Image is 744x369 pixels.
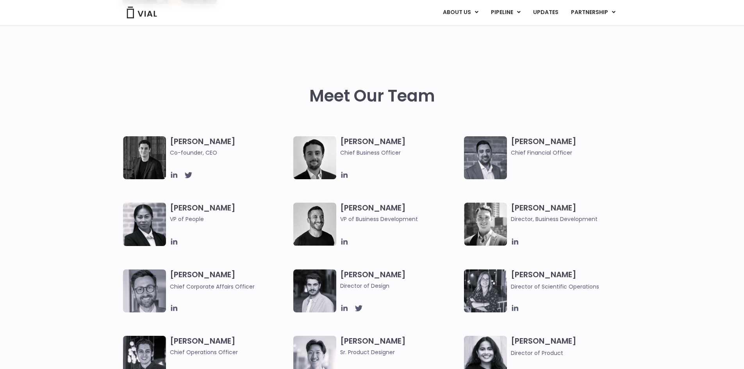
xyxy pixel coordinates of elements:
[511,283,599,291] span: Director of Scientific Operations
[565,6,622,19] a: PARTNERSHIPMenu Toggle
[170,348,290,357] span: Chief Operations Officer
[340,269,460,290] h3: [PERSON_NAME]
[511,136,631,157] h3: [PERSON_NAME]
[309,87,435,105] h2: Meet Our Team
[123,136,166,179] img: A black and white photo of a man in a suit attending a Summit.
[170,269,290,291] h3: [PERSON_NAME]
[340,348,460,357] span: Sr. Product Designer
[170,136,290,157] h3: [PERSON_NAME]
[511,148,631,157] span: Chief Financial Officer
[527,6,564,19] a: UPDATES
[340,336,460,357] h3: [PERSON_NAME]
[340,136,460,157] h3: [PERSON_NAME]
[464,203,507,246] img: A black and white photo of a smiling man in a suit at ARVO 2023.
[511,349,563,357] span: Director of Product
[170,336,290,357] h3: [PERSON_NAME]
[123,203,166,246] img: Catie
[340,215,460,223] span: VP of Business Development
[511,336,631,357] h3: [PERSON_NAME]
[170,148,290,157] span: Co-founder, CEO
[293,136,336,179] img: A black and white photo of a man in a suit holding a vial.
[293,203,336,246] img: A black and white photo of a man smiling.
[340,203,460,223] h3: [PERSON_NAME]
[464,269,507,312] img: Headshot of smiling woman named Sarah
[126,7,157,18] img: Vial Logo
[340,148,460,157] span: Chief Business Officer
[511,215,631,223] span: Director, Business Development
[340,282,460,290] span: Director of Design
[485,6,526,19] a: PIPELINEMenu Toggle
[437,6,484,19] a: ABOUT USMenu Toggle
[170,283,255,291] span: Chief Corporate Affairs Officer
[293,269,336,312] img: Headshot of smiling man named Albert
[170,215,290,223] span: VP of People
[123,269,166,312] img: Paolo-M
[511,203,631,223] h3: [PERSON_NAME]
[170,203,290,235] h3: [PERSON_NAME]
[511,269,631,291] h3: [PERSON_NAME]
[464,136,507,179] img: Headshot of smiling man named Samir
